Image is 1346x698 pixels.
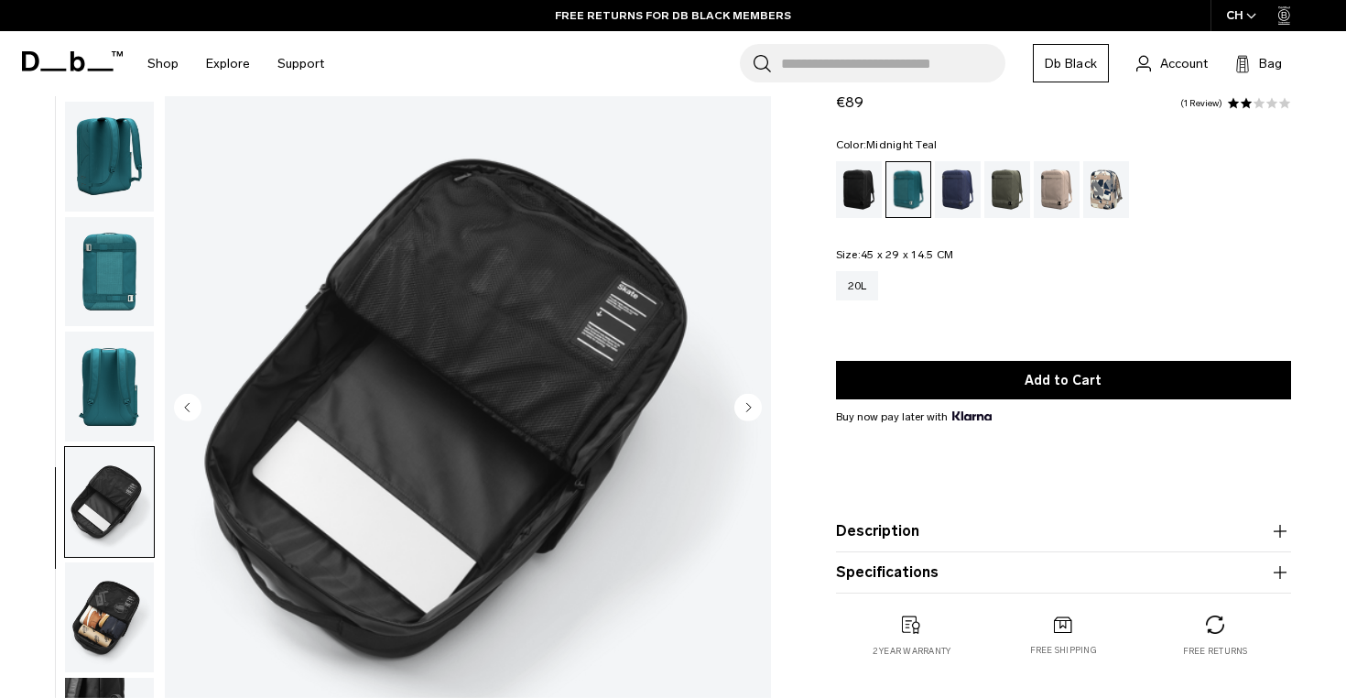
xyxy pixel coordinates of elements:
a: Support [277,31,324,96]
img: Daypack 20L Midnight Teal [65,332,154,442]
img: Daypack 20L Midnight Teal [65,447,154,557]
legend: Size: [836,249,954,260]
a: Account [1136,52,1208,74]
p: Free returns [1183,645,1248,658]
button: Daypack 20L Midnight Teal [64,101,155,213]
button: Daypack 20L Midnight Teal [64,331,155,442]
a: Explore [206,31,250,96]
button: Daypack 20L Midnight Teal [64,446,155,558]
a: Shop [147,31,179,96]
span: Buy now pay later with [836,409,992,425]
a: Line Cluster [1083,161,1129,218]
span: Midnight Teal [866,138,937,151]
img: {"height" => 20, "alt" => "Klarna"} [952,411,992,420]
a: Moss Green [984,161,1030,218]
a: 1 reviews [1180,99,1222,108]
button: Description [836,520,1291,542]
button: Specifications [836,562,1291,583]
button: Next slide [734,393,762,424]
p: Free shipping [1030,644,1097,657]
a: Black Out [836,161,882,218]
a: FREE RETURNS FOR DB BLACK MEMBERS [555,7,791,24]
a: Midnight Teal [885,161,931,218]
a: Db Black [1033,44,1109,82]
button: Daypack 20L Midnight Teal [64,562,155,673]
button: Bag [1235,52,1282,74]
a: Blue Hour [935,161,981,218]
button: Daypack 20L Midnight Teal [64,216,155,328]
span: 45 x 29 x 14.5 CM [861,248,953,261]
a: 20L [836,271,879,300]
button: Previous slide [174,393,201,424]
span: €89 [836,93,863,111]
span: Account [1160,54,1208,73]
a: Fogbow Beige [1034,161,1080,218]
img: Daypack 20L Midnight Teal [65,562,154,672]
nav: Main Navigation [134,31,338,96]
img: Daypack 20L Midnight Teal [65,217,154,327]
span: Bag [1259,54,1282,73]
button: Add to Cart [836,361,1291,399]
p: 2 year warranty [873,645,951,658]
legend: Color: [836,139,938,150]
img: Daypack 20L Midnight Teal [65,102,154,212]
